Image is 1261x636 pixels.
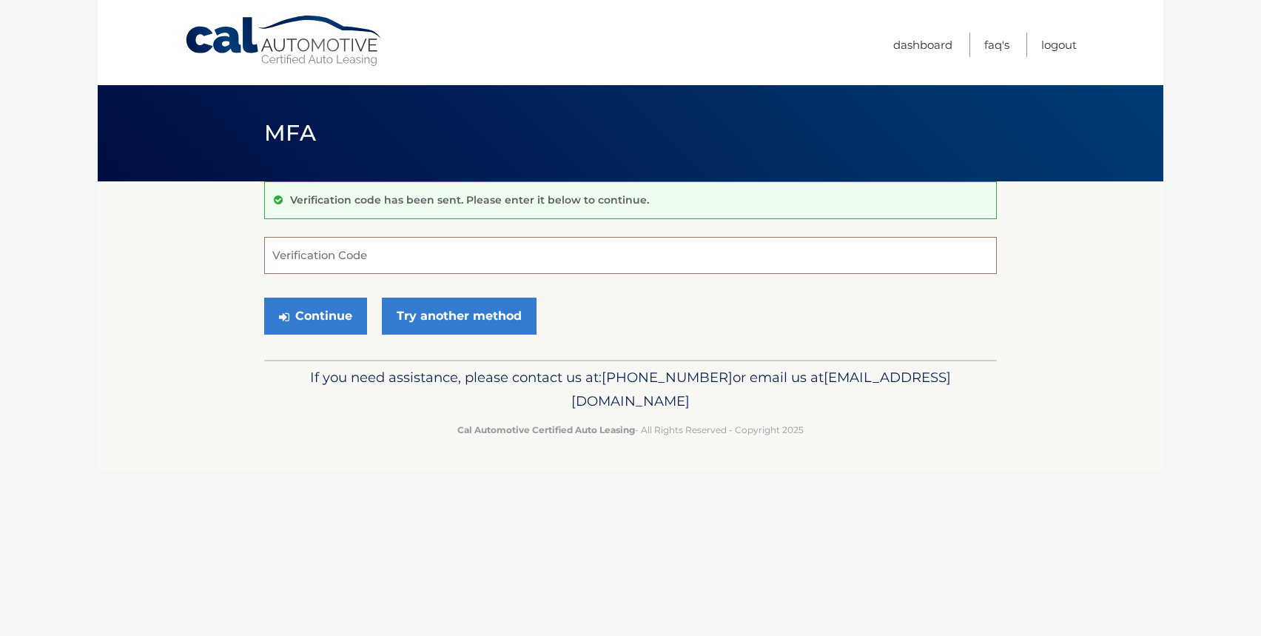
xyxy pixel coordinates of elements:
[274,366,987,413] p: If you need assistance, please contact us at: or email us at
[602,369,733,386] span: [PHONE_NUMBER]
[571,369,951,409] span: [EMAIL_ADDRESS][DOMAIN_NAME]
[382,298,537,335] a: Try another method
[457,424,635,435] strong: Cal Automotive Certified Auto Leasing
[264,237,997,274] input: Verification Code
[184,15,384,67] a: Cal Automotive
[893,33,952,57] a: Dashboard
[264,298,367,335] button: Continue
[290,193,649,207] p: Verification code has been sent. Please enter it below to continue.
[984,33,1009,57] a: FAQ's
[274,422,987,438] p: - All Rights Reserved - Copyright 2025
[1041,33,1077,57] a: Logout
[264,119,316,147] span: MFA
